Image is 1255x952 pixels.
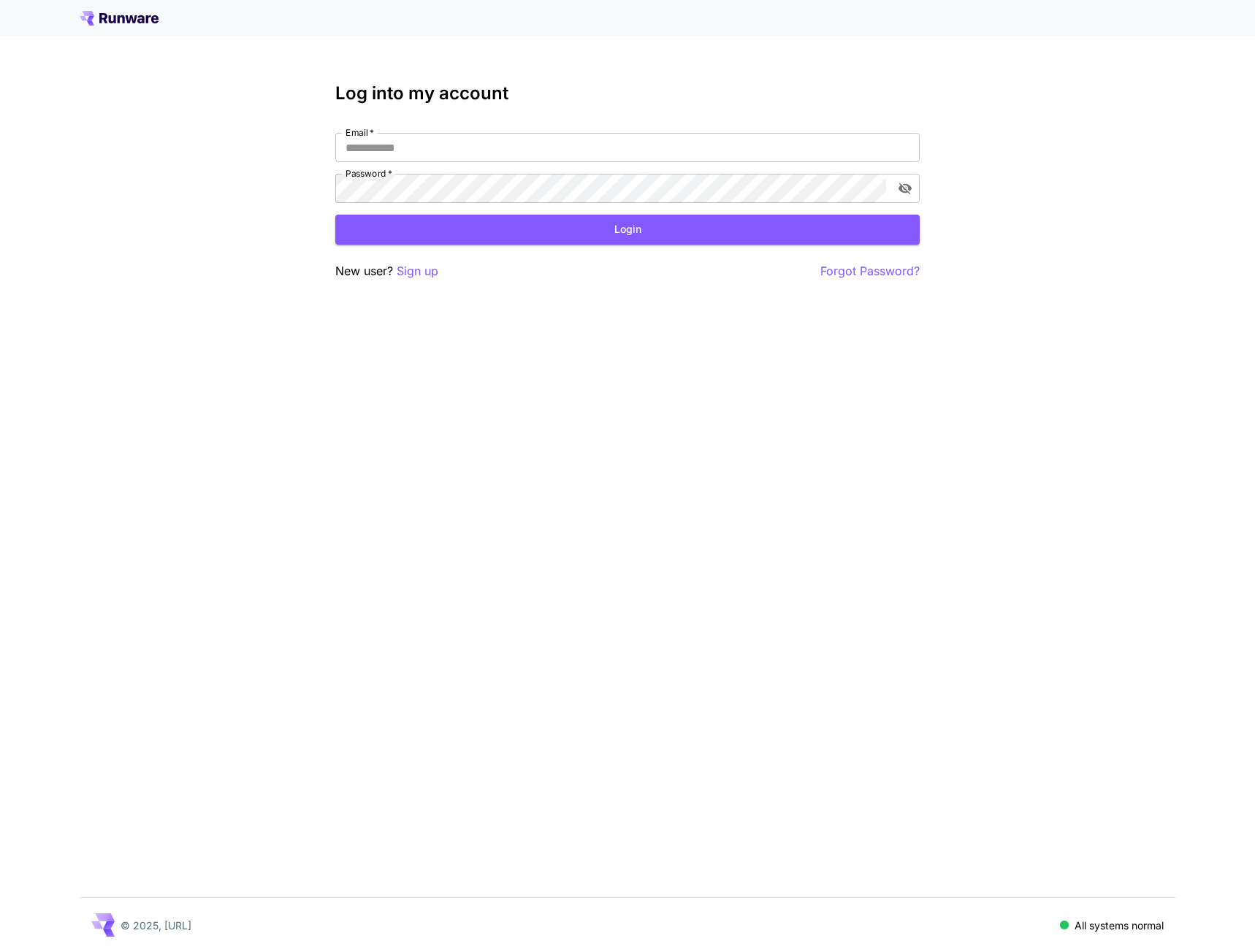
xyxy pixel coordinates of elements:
button: toggle password visibility [892,175,918,201]
p: New user? [335,262,438,280]
button: Sign up [397,262,438,280]
p: © 2025, [URL] [121,918,191,933]
label: Email [346,126,374,139]
button: Forgot Password? [820,262,920,280]
label: Password [346,167,392,180]
h3: Log into my account [335,83,920,104]
p: All systems normal [1075,918,1164,933]
button: Login [335,215,920,245]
